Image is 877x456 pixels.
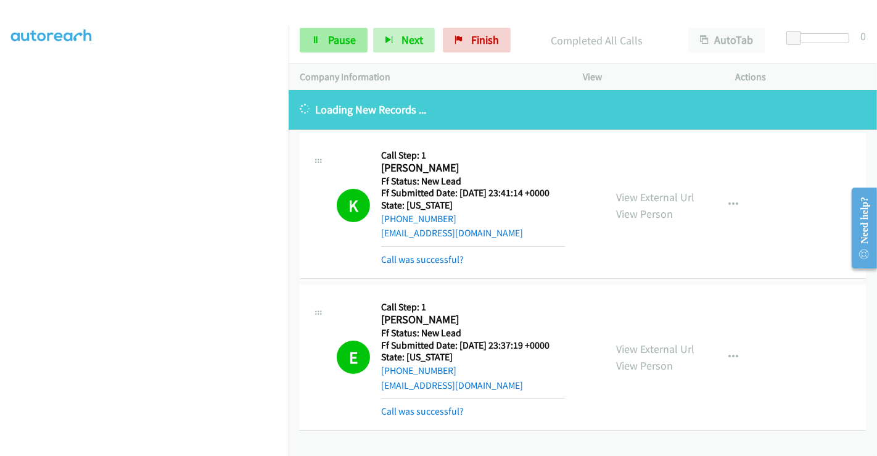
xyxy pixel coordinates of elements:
[337,189,370,222] h1: K
[736,70,867,85] p: Actions
[471,33,499,47] span: Finish
[381,339,565,352] h5: Ff Submitted Date: [DATE] 23:37:19 +0000
[300,28,368,52] a: Pause
[527,32,666,49] p: Completed All Calls
[381,199,565,212] h5: State: [US_STATE]
[337,341,370,374] h1: E
[401,33,423,47] span: Next
[300,101,866,118] p: Loading New Records ...
[381,351,565,363] h5: State: [US_STATE]
[381,301,565,313] h5: Call Step: 1
[328,33,356,47] span: Pause
[381,327,565,339] h5: Ff Status: New Lead
[616,359,673,373] a: View Person
[300,70,561,85] p: Company Information
[381,227,523,239] a: [EMAIL_ADDRESS][DOMAIN_NAME]
[616,207,673,221] a: View Person
[381,313,565,327] h2: [PERSON_NAME]
[381,254,464,265] a: Call was successful?
[381,175,565,188] h5: Ff Status: New Lead
[381,213,456,225] a: [PHONE_NUMBER]
[616,342,694,356] a: View External Url
[381,405,464,417] a: Call was successful?
[381,365,456,376] a: [PHONE_NUMBER]
[381,187,565,199] h5: Ff Submitted Date: [DATE] 23:41:14 +0000
[793,33,849,43] div: Delay between calls (in seconds)
[381,149,565,162] h5: Call Step: 1
[616,190,694,204] a: View External Url
[443,28,511,52] a: Finish
[842,179,877,277] iframe: Resource Center
[381,161,565,175] h2: [PERSON_NAME]
[688,28,765,52] button: AutoTab
[381,379,523,391] a: [EMAIL_ADDRESS][DOMAIN_NAME]
[860,28,866,44] div: 0
[373,28,435,52] button: Next
[583,70,714,85] p: View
